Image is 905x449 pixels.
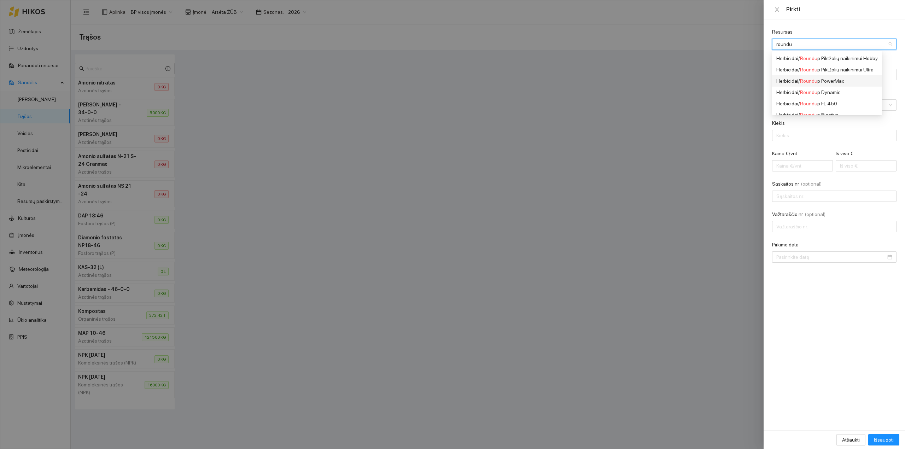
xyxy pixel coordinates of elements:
label: Kaina €/vnt [772,150,797,157]
span: Roundu [800,101,817,106]
span: Roundu [800,89,817,95]
div: Herbicidai / p Biactive [776,111,878,119]
input: Pirkimo data [776,253,886,261]
label: Resursas [772,28,793,36]
input: Kiekis [772,130,897,141]
button: Atšaukti [836,434,865,445]
div: Pirkti [786,6,897,13]
label: Sąskaitos nr. [772,180,822,188]
input: Resursas [776,39,887,49]
div: Herbicidai / p PowerMax [776,77,878,85]
input: Važtaraščio nr. [772,221,897,232]
span: Roundu [800,67,817,72]
div: Herbicidai / p Piktžolių naikinimui Ultra [776,66,878,74]
span: Roundu [800,112,817,118]
input: Sąskaitos nr. [772,191,897,202]
div: Herbicidai / p Dynamic [776,88,878,96]
input: Iš viso € [836,160,897,171]
button: Išsaugoti [868,434,899,445]
label: Važtaraščio nr. [772,211,825,218]
div: Herbicidai / p FL 450 [776,100,878,107]
div: Herbicidai / p Piktžolių naikinimui Hobby [776,54,878,62]
span: (optional) [805,211,825,218]
input: Kaina €/vnt [772,160,833,171]
span: Atšaukti [842,436,860,444]
span: Roundu [800,78,817,84]
span: (optional) [801,180,822,188]
span: Roundu [800,56,817,61]
label: Pirkimo data [772,241,799,249]
span: Išsaugoti [874,436,894,444]
button: Close [772,6,782,13]
label: Iš viso € [836,150,853,157]
span: close [774,7,780,12]
label: Kiekis [772,119,785,127]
